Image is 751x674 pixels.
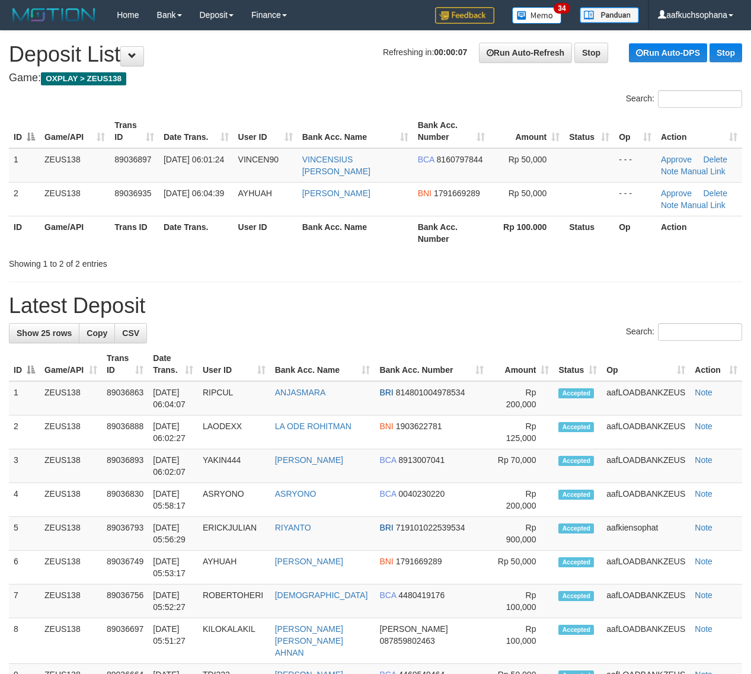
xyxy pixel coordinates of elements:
span: Rp 50,000 [509,155,547,164]
td: ZEUS138 [40,449,102,483]
th: Action: activate to sort column ascending [690,347,742,381]
th: ID [9,216,40,250]
h1: Latest Deposit [9,294,742,318]
td: Rp 200,000 [488,381,554,416]
img: Button%20Memo.svg [512,7,562,24]
span: Accepted [558,557,594,567]
th: Game/API [40,216,110,250]
td: [DATE] 05:53:17 [148,551,198,584]
th: Date Trans. [159,216,234,250]
td: aafLOADBANKZEUS [602,449,690,483]
span: Accepted [558,490,594,500]
th: Bank Acc. Number: activate to sort column ascending [413,114,490,148]
span: Accepted [558,422,594,432]
span: Rp 50,000 [509,189,547,198]
td: 5 [9,517,40,551]
td: - - - [614,148,656,183]
a: Stop [710,43,742,62]
th: Amount: activate to sort column ascending [490,114,564,148]
th: Bank Acc. Name: activate to sort column ascending [270,347,375,381]
td: ROBERTOHERI [198,584,270,618]
td: ZEUS138 [40,483,102,517]
span: BRI [379,388,393,397]
th: User ID [234,216,298,250]
span: [DATE] 06:04:39 [164,189,224,198]
th: Game/API: activate to sort column ascending [40,347,102,381]
td: ZEUS138 [40,148,110,183]
a: Note [661,200,679,210]
span: Copy 719101022539534 to clipboard [396,523,465,532]
span: Copy 8913007041 to clipboard [398,455,445,465]
a: Note [695,557,712,566]
a: [PERSON_NAME] [275,455,343,465]
td: [DATE] 05:58:17 [148,483,198,517]
th: User ID: activate to sort column ascending [234,114,298,148]
span: 89036897 [114,155,151,164]
td: RIPCUL [198,381,270,416]
td: 8 [9,618,40,664]
td: 1 [9,381,40,416]
th: Trans ID: activate to sort column ascending [110,114,159,148]
span: [DATE] 06:01:24 [164,155,224,164]
span: Accepted [558,625,594,635]
a: Manual Link [680,167,726,176]
span: Accepted [558,388,594,398]
th: Trans ID [110,216,159,250]
strong: 00:00:07 [434,47,467,57]
span: Copy 1903622781 to clipboard [396,421,442,431]
a: [PERSON_NAME] [302,189,370,198]
span: BRI [379,523,393,532]
td: ERICKJULIAN [198,517,270,551]
span: OXPLAY > ZEUS138 [41,72,126,85]
td: 89036830 [102,483,148,517]
label: Search: [626,90,742,108]
td: 2 [9,182,40,216]
a: Note [695,624,712,634]
td: 89036697 [102,618,148,664]
a: Note [695,590,712,600]
span: VINCEN90 [238,155,279,164]
span: BNI [379,421,393,431]
th: Status: activate to sort column ascending [564,114,614,148]
td: Rp 125,000 [488,416,554,449]
span: Accepted [558,523,594,534]
span: Accepted [558,591,594,601]
label: Search: [626,323,742,341]
img: panduan.png [580,7,639,23]
a: Delete [703,155,727,164]
span: 89036935 [114,189,151,198]
td: ZEUS138 [40,381,102,416]
td: YAKIN444 [198,449,270,483]
span: [PERSON_NAME] [379,624,448,634]
td: 6 [9,551,40,584]
td: 89036756 [102,584,148,618]
a: LA ODE ROHITMAN [275,421,351,431]
td: aafkiensophat [602,517,690,551]
td: 89036893 [102,449,148,483]
th: Bank Acc. Number: activate to sort column ascending [375,347,488,381]
td: ZEUS138 [40,517,102,551]
span: Copy [87,328,107,338]
td: aafLOADBANKZEUS [602,416,690,449]
th: Date Trans.: activate to sort column ascending [148,347,198,381]
a: Note [695,388,712,397]
td: 89036888 [102,416,148,449]
td: KILOKALAKIL [198,618,270,664]
td: ZEUS138 [40,416,102,449]
td: ZEUS138 [40,182,110,216]
th: Bank Acc. Number [413,216,490,250]
a: Note [695,421,712,431]
td: AYHUAH [198,551,270,584]
a: Delete [703,189,727,198]
a: Run Auto-DPS [629,43,707,62]
a: CSV [114,323,147,343]
td: aafLOADBANKZEUS [602,483,690,517]
a: Note [661,167,679,176]
a: ASRYONO [275,489,317,499]
a: Approve [661,189,692,198]
span: Copy 8160797844 to clipboard [437,155,483,164]
td: aafLOADBANKZEUS [602,381,690,416]
span: BCA [418,155,434,164]
td: 3 [9,449,40,483]
div: Showing 1 to 2 of 2 entries [9,253,304,270]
